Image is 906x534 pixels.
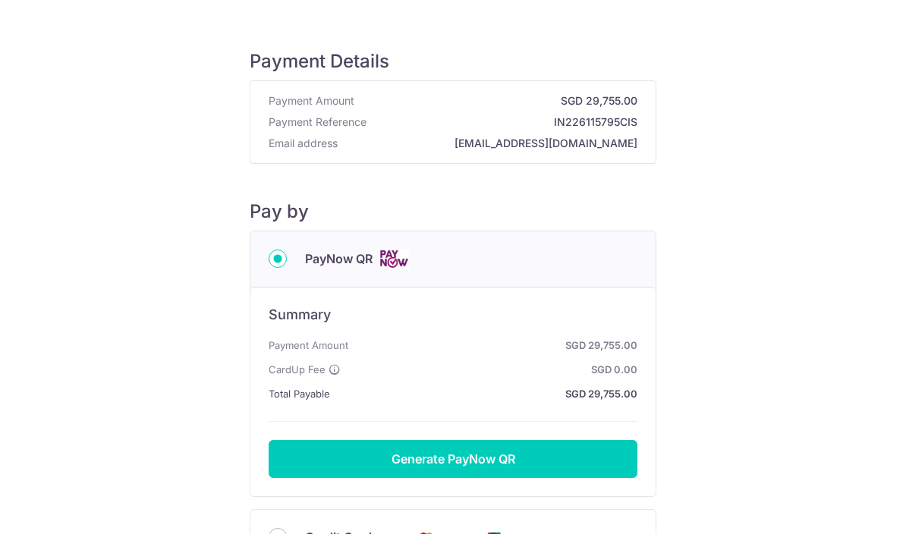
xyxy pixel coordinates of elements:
strong: [EMAIL_ADDRESS][DOMAIN_NAME] [344,136,637,151]
strong: SGD 29,755.00 [360,93,637,108]
h6: Summary [269,306,637,324]
span: Payment Amount [269,93,354,108]
strong: SGD 0.00 [347,360,637,379]
button: Generate PayNow QR [269,440,637,478]
div: PayNow QR Cards logo [269,250,637,269]
span: Total Payable [269,385,330,403]
span: PayNow QR [305,250,373,268]
strong: SGD 29,755.00 [336,385,637,403]
strong: SGD 29,755.00 [354,336,637,354]
strong: IN226115795CIS [373,115,637,130]
span: Payment Amount [269,336,348,354]
span: Email address [269,136,338,151]
h5: Payment Details [250,50,656,73]
img: Cards logo [379,250,409,269]
h5: Pay by [250,200,656,223]
span: CardUp Fee [269,360,326,379]
span: Payment Reference [269,115,366,130]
